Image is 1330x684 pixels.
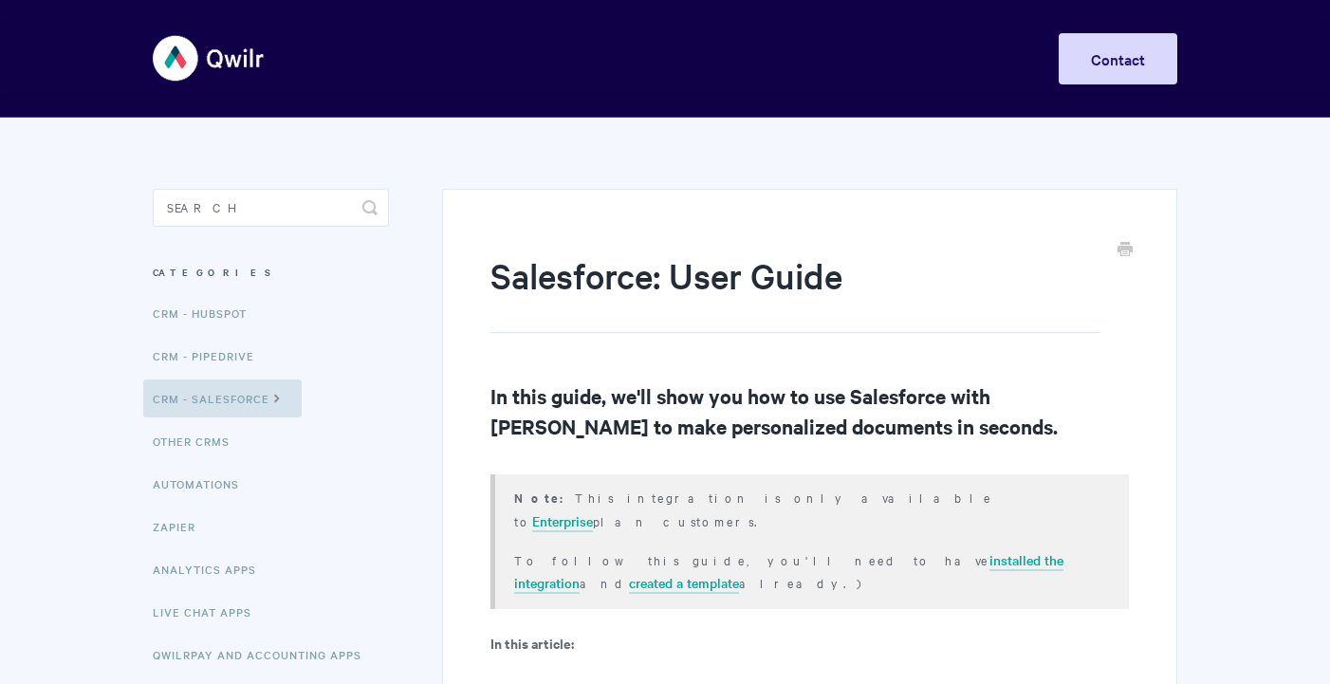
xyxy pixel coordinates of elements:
[153,636,376,674] a: QwilrPay and Accounting Apps
[629,573,739,594] a: created a template
[153,337,268,375] a: CRM - Pipedrive
[153,189,389,227] input: Search
[1059,33,1177,84] a: Contact
[153,508,210,545] a: Zapier
[514,548,1105,594] p: To follow this guide, you'll need to have and already.)
[514,550,1063,594] a: installed the integration
[1118,240,1133,261] a: Print this Article
[532,511,593,532] a: Enterprise
[153,255,389,289] h3: Categories
[153,294,261,332] a: CRM - HubSpot
[490,251,1100,333] h1: Salesforce: User Guide
[153,422,244,460] a: Other CRMs
[153,23,266,94] img: Qwilr Help Center
[143,379,302,417] a: CRM - Salesforce
[490,633,574,653] b: In this article:
[514,486,1105,532] p: This integration is only available to plan customers.
[153,465,253,503] a: Automations
[514,489,575,507] strong: Note:
[153,593,266,631] a: Live Chat Apps
[153,550,270,588] a: Analytics Apps
[490,380,1129,441] h2: In this guide, we'll show you how to use Salesforce with [PERSON_NAME] to make personalized docum...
